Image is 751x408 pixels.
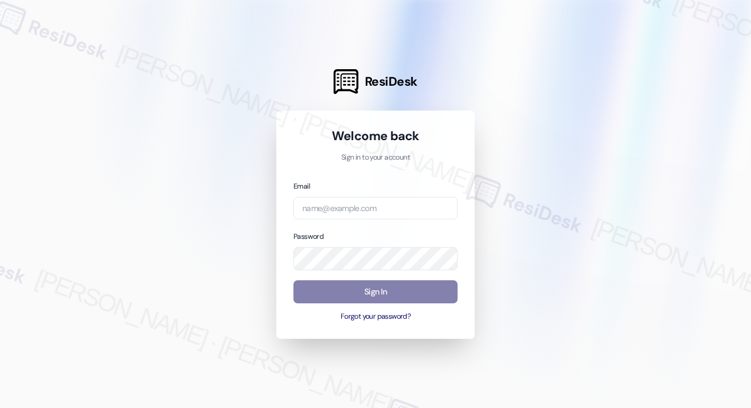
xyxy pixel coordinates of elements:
button: Sign In [293,280,458,303]
h1: Welcome back [293,128,458,144]
input: name@example.com [293,197,458,220]
span: ResiDesk [365,73,417,90]
label: Password [293,232,324,241]
img: ResiDesk Logo [334,69,358,94]
button: Forgot your password? [293,312,458,322]
label: Email [293,182,310,191]
p: Sign in to your account [293,153,458,163]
